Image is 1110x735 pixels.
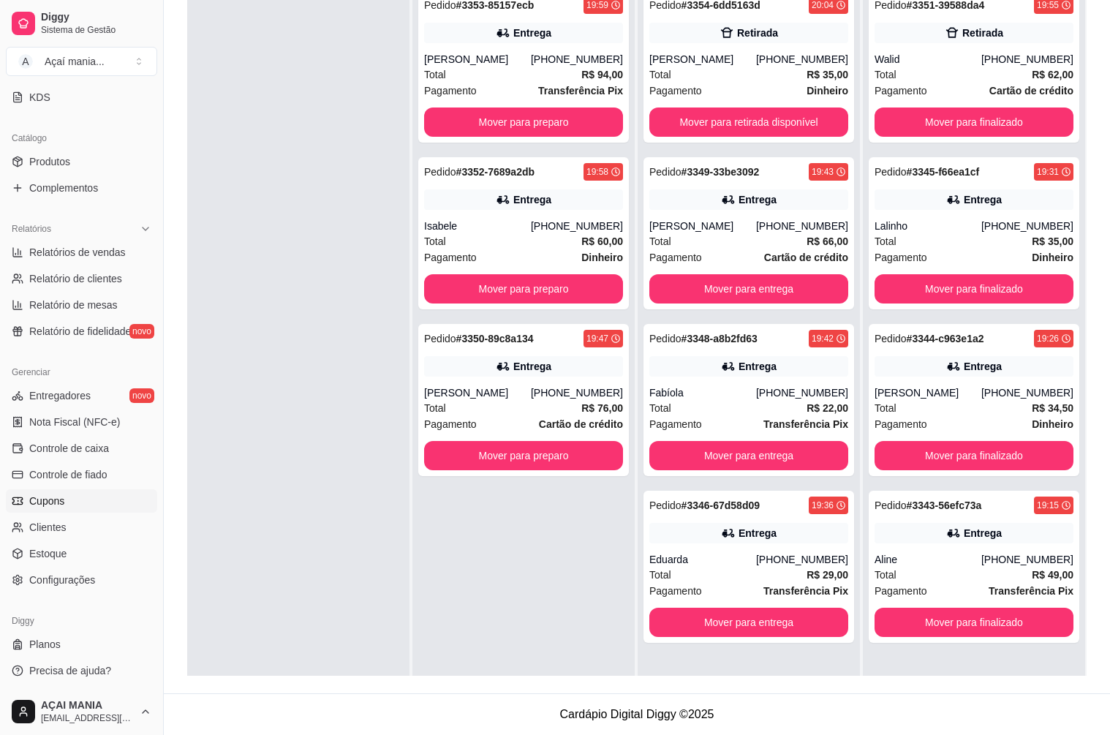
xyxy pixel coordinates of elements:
button: Mover para entrega [649,608,848,637]
span: Configurações [29,573,95,587]
strong: Dinheiro [807,85,848,97]
div: Entrega [739,192,777,207]
div: [PHONE_NUMBER] [981,219,1073,233]
div: [PERSON_NAME] [649,52,756,67]
span: Total [649,233,671,249]
div: Entrega [739,359,777,374]
div: 19:58 [586,166,608,178]
span: Diggy [41,11,151,24]
button: Mover para preparo [424,274,623,304]
strong: Dinheiro [1032,252,1073,263]
a: Complementos [6,176,157,200]
div: Isabele [424,219,531,233]
span: Total [424,67,446,83]
div: [PHONE_NUMBER] [531,52,623,67]
span: Pedido [649,500,682,511]
div: Entrega [513,359,551,374]
strong: Cartão de crédito [539,418,623,430]
strong: R$ 76,00 [581,402,623,414]
div: [PHONE_NUMBER] [981,52,1073,67]
span: Complementos [29,181,98,195]
strong: R$ 49,00 [1032,569,1073,581]
button: Mover para finalizado [875,441,1073,470]
strong: R$ 94,00 [581,69,623,80]
strong: Transferência Pix [989,585,1073,597]
strong: # 3346-67d58d09 [682,500,760,511]
span: Controle de fiado [29,467,107,482]
span: Pedido [875,333,907,344]
button: AÇAI MANIA[EMAIL_ADDRESS][DOMAIN_NAME] [6,694,157,729]
a: Controle de fiado [6,463,157,486]
strong: Transferência Pix [763,585,848,597]
span: Pagamento [424,249,477,265]
div: Eduarda [649,552,756,567]
div: Entrega [964,359,1002,374]
span: Total [875,400,896,416]
button: Mover para finalizado [875,608,1073,637]
span: KDS [29,90,50,105]
span: Clientes [29,520,67,535]
div: Aline [875,552,981,567]
div: 19:42 [812,333,834,344]
span: Total [649,567,671,583]
span: Relatório de clientes [29,271,122,286]
strong: # 3352-7689a2db [456,166,535,178]
div: Fabíola [649,385,756,400]
a: Entregadoresnovo [6,384,157,407]
a: Precisa de ajuda? [6,659,157,682]
div: [PHONE_NUMBER] [981,385,1073,400]
span: Pedido [649,166,682,178]
a: Planos [6,633,157,656]
div: Entrega [964,526,1002,540]
span: Pagamento [649,83,702,99]
span: Estoque [29,546,67,561]
div: Entrega [964,192,1002,207]
div: Diggy [6,609,157,633]
div: [PHONE_NUMBER] [756,385,848,400]
span: Total [649,67,671,83]
span: Total [875,567,896,583]
a: Nota Fiscal (NFC-e) [6,410,157,434]
span: Cupons [29,494,64,508]
strong: # 3349-33be3092 [682,166,760,178]
strong: R$ 62,00 [1032,69,1073,80]
div: [PHONE_NUMBER] [531,385,623,400]
span: Total [649,400,671,416]
div: 19:47 [586,333,608,344]
div: Lalinho [875,219,981,233]
strong: Dinheiro [1032,418,1073,430]
span: Pedido [649,333,682,344]
span: Relatórios [12,223,51,235]
strong: R$ 35,00 [807,69,848,80]
span: Pagamento [649,583,702,599]
strong: R$ 29,00 [807,569,848,581]
div: 19:36 [812,500,834,511]
span: Total [424,233,446,249]
div: [PERSON_NAME] [875,385,981,400]
span: Pagamento [424,83,477,99]
div: [PHONE_NUMBER] [756,219,848,233]
button: Mover para finalizado [875,108,1073,137]
span: A [18,54,33,69]
div: 19:31 [1037,166,1059,178]
span: Pedido [424,166,456,178]
span: Planos [29,637,61,652]
span: Nota Fiscal (NFC-e) [29,415,120,429]
a: Configurações [6,568,157,592]
button: Mover para entrega [649,274,848,304]
span: Pedido [875,500,907,511]
div: Açaí mania ... [45,54,105,69]
span: Pagamento [424,416,477,432]
span: Relatório de fidelidade [29,324,131,339]
div: Gerenciar [6,361,157,384]
div: [PERSON_NAME] [649,219,756,233]
strong: # 3343-56efc73a [907,500,982,511]
a: Relatórios de vendas [6,241,157,264]
a: Relatório de mesas [6,293,157,317]
strong: R$ 34,50 [1032,402,1073,414]
a: Produtos [6,150,157,173]
strong: R$ 66,00 [807,235,848,247]
a: Cupons [6,489,157,513]
a: Estoque [6,542,157,565]
div: 19:43 [812,166,834,178]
